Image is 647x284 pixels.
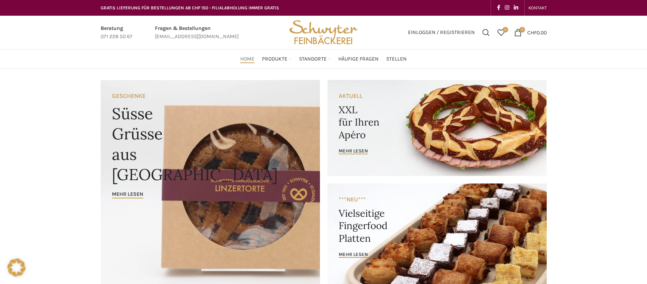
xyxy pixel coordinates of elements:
[528,5,547,10] span: KONTAKT
[101,5,279,10] span: GRATIS LIEFERUNG FÜR BESTELLUNGEN AB CHF 150 - FILIALABHOLUNG IMMER GRATIS
[338,56,379,63] span: Häufige Fragen
[519,27,525,33] span: 0
[299,52,331,67] a: Standorte
[404,25,479,40] a: Einloggen / Registrieren
[287,16,360,49] img: Bäckerei Schwyter
[240,56,254,63] span: Home
[262,56,287,63] span: Produkte
[495,3,503,13] a: Facebook social link
[512,3,521,13] a: Linkedin social link
[494,25,509,40] a: 0
[494,25,509,40] div: Meine Wunschliste
[408,30,475,35] span: Einloggen / Registrieren
[97,52,550,67] div: Main navigation
[327,80,547,176] a: Banner link
[479,25,494,40] a: Suchen
[262,52,292,67] a: Produkte
[101,24,132,41] a: Infobox link
[503,3,512,13] a: Instagram social link
[299,56,327,63] span: Standorte
[386,56,407,63] span: Stellen
[338,52,379,67] a: Häufige Fragen
[155,24,239,41] a: Infobox link
[525,0,550,15] div: Secondary navigation
[527,29,547,35] bdi: 0.00
[386,52,407,67] a: Stellen
[287,29,360,35] a: Site logo
[527,29,537,35] span: CHF
[503,27,508,33] span: 0
[240,52,254,67] a: Home
[510,25,550,40] a: 0 CHF0.00
[528,0,547,15] a: KONTAKT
